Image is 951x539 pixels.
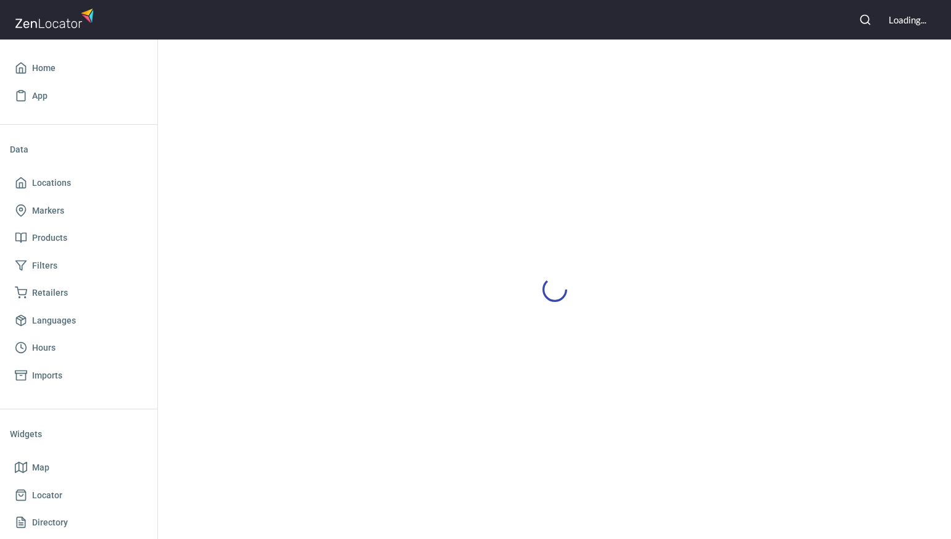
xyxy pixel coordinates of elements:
[10,224,147,252] a: Products
[32,203,64,219] span: Markers
[32,460,49,475] span: Map
[10,169,147,197] a: Locations
[32,340,56,356] span: Hours
[10,307,147,335] a: Languages
[10,279,147,307] a: Retailers
[32,258,57,274] span: Filters
[10,362,147,390] a: Imports
[32,61,56,76] span: Home
[10,82,147,110] a: App
[889,14,926,27] div: Loading...
[10,419,147,449] li: Widgets
[32,368,62,383] span: Imports
[10,54,147,82] a: Home
[32,313,76,328] span: Languages
[852,6,879,33] button: Search
[15,5,98,31] img: zenlocator
[32,175,71,191] span: Locations
[32,285,68,301] span: Retailers
[10,482,147,509] a: Locator
[10,509,147,537] a: Directory
[32,88,48,104] span: App
[10,454,147,482] a: Map
[32,230,67,246] span: Products
[10,252,147,280] a: Filters
[10,334,147,362] a: Hours
[32,515,68,530] span: Directory
[10,197,147,225] a: Markers
[32,488,62,503] span: Locator
[10,135,147,164] li: Data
